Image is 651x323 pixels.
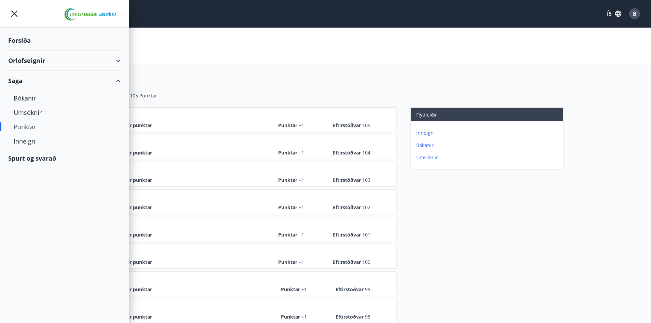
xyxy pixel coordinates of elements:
[416,142,560,149] p: Bókanir
[362,231,370,238] span: 101
[365,286,370,293] span: 99
[130,92,157,99] span: 105 Punktar
[8,30,121,51] div: Forsíða
[362,177,370,183] span: 103
[336,286,370,293] span: Eftirstöðvar
[281,313,315,320] span: Punktar
[14,91,115,105] div: Bókanir
[301,313,307,320] span: +1
[100,313,152,320] span: Uppreiknaðir punktar
[100,177,152,184] span: Uppreiknaðir punktar
[278,231,312,238] span: Punktar
[8,51,121,71] div: Orlofseignir
[336,313,370,320] span: Eftirstöðvar
[278,122,312,129] span: Punktar
[416,130,560,136] p: Inneign
[333,149,370,156] span: Eftirstöðvar
[14,120,115,134] div: Punktar
[8,148,121,168] div: Spurt og svarað
[278,149,312,156] span: Punktar
[633,10,637,17] span: B
[100,286,152,293] span: Uppreiknaðir punktar
[333,122,370,129] span: Eftirstöðvar
[62,8,121,21] img: union_logo
[362,204,370,211] span: 102
[299,149,304,156] span: +1
[299,204,304,211] span: +1
[365,313,370,320] span: 98
[278,177,312,184] span: Punktar
[333,204,370,211] span: Eftirstöðvar
[14,134,115,148] div: Inneign
[100,231,152,238] span: Uppreiknaðir punktar
[278,259,312,266] span: Punktar
[333,177,370,184] span: Eftirstöðvar
[362,122,370,129] span: 105
[281,286,315,293] span: Punktar
[626,5,643,22] button: B
[362,149,370,156] span: 104
[299,122,304,129] span: +1
[100,259,152,266] span: Uppreiknaðir punktar
[100,204,152,211] span: Uppreiknaðir punktar
[416,154,560,161] p: Umsóknir
[362,259,370,265] span: 100
[603,8,625,20] button: ÍS
[8,8,21,20] button: menu
[14,105,115,120] div: Umsóknir
[100,122,152,129] span: Uppreiknaðir punktar
[301,286,307,293] span: +1
[299,259,304,265] span: +1
[333,259,370,266] span: Eftirstöðvar
[278,204,312,211] span: Punktar
[299,231,304,238] span: +1
[333,231,370,238] span: Eftirstöðvar
[100,149,152,156] span: Uppreiknaðir punktar
[416,111,437,118] span: Flýtileiðir
[8,71,121,91] div: Saga
[299,177,304,183] span: +1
